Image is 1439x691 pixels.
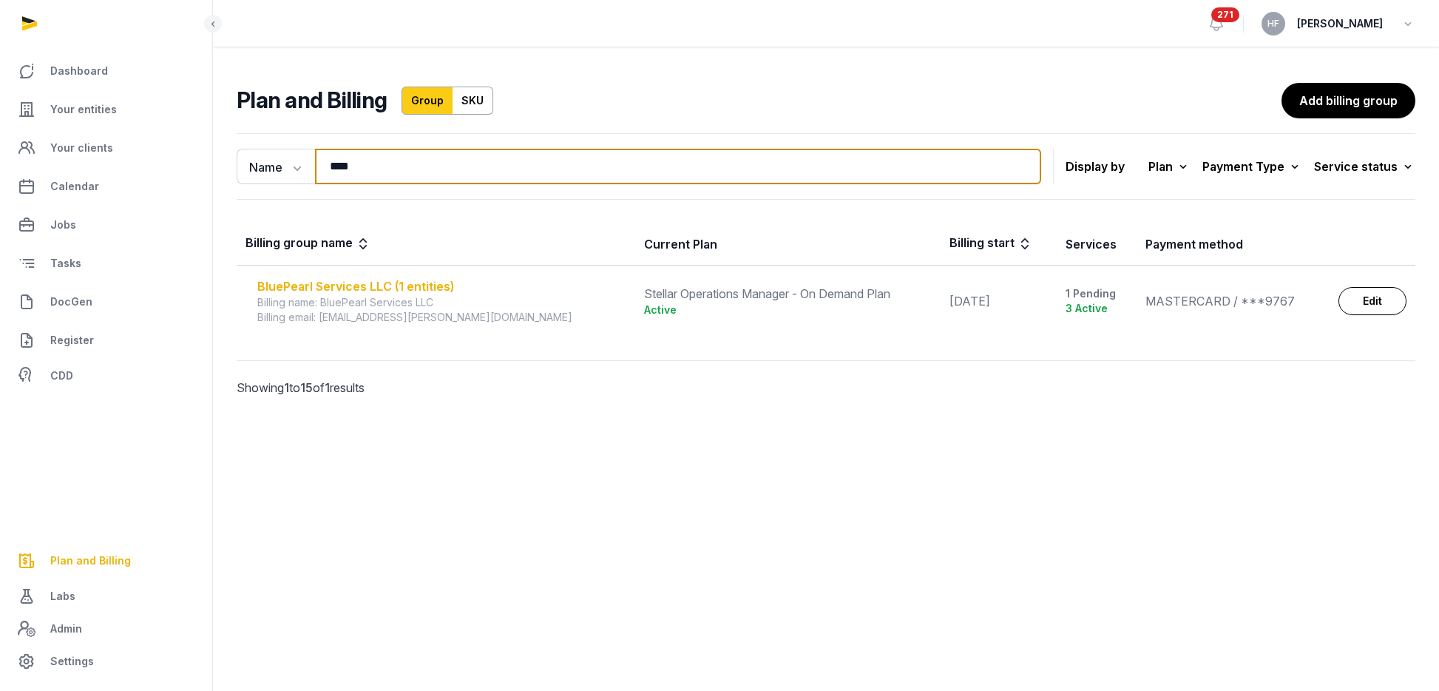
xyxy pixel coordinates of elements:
span: Settings [50,653,94,670]
span: [PERSON_NAME] [1297,15,1383,33]
p: Display by [1066,155,1125,178]
div: Plan [1148,156,1191,177]
span: Your clients [50,139,113,157]
span: Your entities [50,101,117,118]
a: CDD [12,361,200,391]
div: Billing group name [246,234,370,255]
span: Tasks [50,255,81,272]
span: 1 [325,380,330,395]
a: Your clients [12,130,200,166]
a: DocGen [12,284,200,320]
td: [DATE] [941,266,1057,337]
span: DocGen [50,293,92,311]
p: Showing to of results [237,361,514,414]
a: Settings [12,644,200,679]
a: Edit [1338,287,1406,315]
div: Payment Type [1202,156,1302,177]
a: Admin [12,614,200,644]
div: Payment method [1145,235,1243,253]
div: Stellar Operations Manager - On Demand Plan [644,285,932,303]
a: Your entities [12,92,200,127]
div: Billing start [949,234,1032,255]
span: Dashboard [50,62,108,80]
button: HF [1262,12,1285,36]
div: Services [1066,235,1117,253]
span: Jobs [50,216,76,234]
div: 3 Active [1066,301,1128,316]
a: Calendar [12,169,200,204]
span: CDD [50,367,73,385]
span: Calendar [50,178,99,195]
button: Name [237,149,315,184]
a: Add billing group [1281,83,1415,118]
span: 15 [300,380,313,395]
a: Tasks [12,246,200,281]
a: Dashboard [12,53,200,89]
span: HF [1267,19,1279,28]
div: Active [644,303,932,317]
h2: Plan and Billing [237,87,387,115]
a: Plan and Billing [12,543,200,579]
div: Service status [1314,156,1415,177]
a: Register [12,323,200,358]
span: Plan and Billing [50,552,131,570]
div: Current Plan [644,235,717,253]
div: MASTERCARD / ***9767 [1145,292,1321,310]
span: Register [50,331,94,349]
span: Labs [50,587,75,605]
a: Labs [12,579,200,614]
div: Billing email: [EMAIL_ADDRESS][PERSON_NAME][DOMAIN_NAME] [257,310,626,325]
div: Billing name: BluePearl Services LLC [257,295,626,310]
span: 271 [1211,7,1239,22]
div: 1 Pending [1066,286,1128,301]
a: Jobs [12,207,200,243]
a: Group [402,87,453,115]
span: 1 [284,380,289,395]
a: SKU [453,87,493,115]
span: Admin [50,620,82,638]
div: BluePearl Services LLC (1 entities) [257,277,626,295]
